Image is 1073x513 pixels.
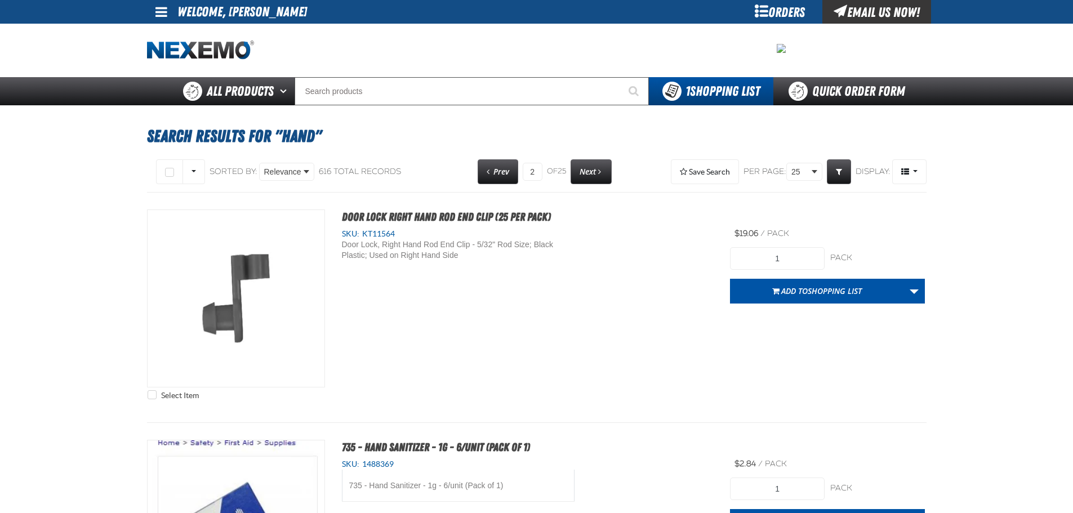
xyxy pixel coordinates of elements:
[148,210,324,387] : View Details of the Door Lock Right Hand Rod End Clip (25 per pack)
[903,279,925,304] a: More Actions
[547,167,566,177] span: of
[210,167,257,176] span: Sorted By:
[571,159,612,184] a: Next page
[148,390,157,399] input: Select Item
[856,167,891,176] span: Display:
[777,44,786,53] img: 792e258ba9f2e0418e18c59e573ab877.png
[147,41,254,60] img: Nexemo logo
[523,163,542,181] input: Current page number
[207,81,274,101] span: All Products
[649,77,773,105] button: You have 1 Shopping List. Open to view details
[734,459,756,469] span: $2.84
[580,166,596,177] span: Next
[319,167,401,177] div: 616 total records
[892,159,927,184] button: Product Grid Views Toolbar
[734,229,758,238] span: $19.06
[758,459,763,469] span: /
[295,77,649,105] input: Search
[264,166,301,178] span: Relevance
[148,390,199,401] label: Select Item
[767,229,789,238] span: pack
[342,210,551,224] a: Door Lock Right Hand Rod End Clip (25 per pack)
[148,210,324,387] img: Door Lock Right Hand Rod End Clip (25 per pack)
[359,229,395,238] span: KT11564
[147,41,254,60] a: Home
[558,167,566,176] span: 25
[765,459,787,469] span: pack
[493,166,509,177] span: Prev
[791,166,809,178] span: 25
[730,478,825,500] input: Product Quantity
[781,286,862,296] span: Add to
[342,470,574,501] td: 735 - Hand Sanitizer - 1g - 6/unit (Pack of 1)
[342,229,714,239] div: SKU:
[730,247,825,270] input: Product Quantity
[730,279,904,304] button: Add toShopping List
[830,253,925,264] div: pack
[743,167,786,177] span: Per page:
[830,483,925,494] div: pack
[808,286,862,296] span: Shopping List
[276,77,295,105] button: Open All Products pages
[685,83,690,99] strong: 1
[342,440,530,454] a: 735 - Hand Sanitizer - 1g - 6/unit (Pack of 1)
[621,77,649,105] button: Start Searching
[827,159,851,184] a: Expand or Collapse Grid Filters
[760,229,765,238] span: /
[689,167,730,176] span: Save Search
[359,460,394,469] span: 1488369
[773,77,926,105] a: Quick Order Form
[671,159,739,184] button: Expand or Collapse Saved Search drop-down to save a search query
[342,239,565,261] div: Door Lock, Right Hand Rod End Clip - 5/32" Rod Size; Black Plastic; Used on Right Hand Side
[182,159,205,184] button: Rows selection options
[685,83,760,99] span: Shopping List
[478,159,518,184] a: Previous page
[147,121,927,151] h1: Search Results for "HAND"
[893,160,926,184] span: Product Grid Views Toolbar
[342,459,714,470] div: SKU:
